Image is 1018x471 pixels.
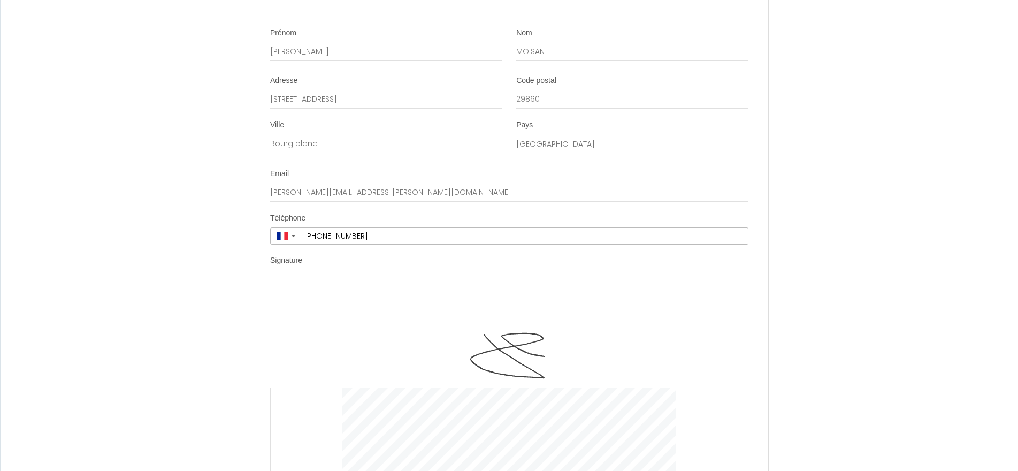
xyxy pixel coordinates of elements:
[270,169,289,179] label: Email
[270,75,297,86] label: Adresse
[270,255,302,266] label: Signature
[270,120,284,131] label: Ville
[516,75,556,86] label: Code postal
[270,213,305,224] label: Téléphone
[516,28,532,39] label: Nom
[300,228,748,244] input: +33 6 12 34 56 78
[270,28,296,39] label: Prénom
[463,280,556,388] img: signature
[290,234,296,238] span: ▼
[516,120,533,131] label: Pays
